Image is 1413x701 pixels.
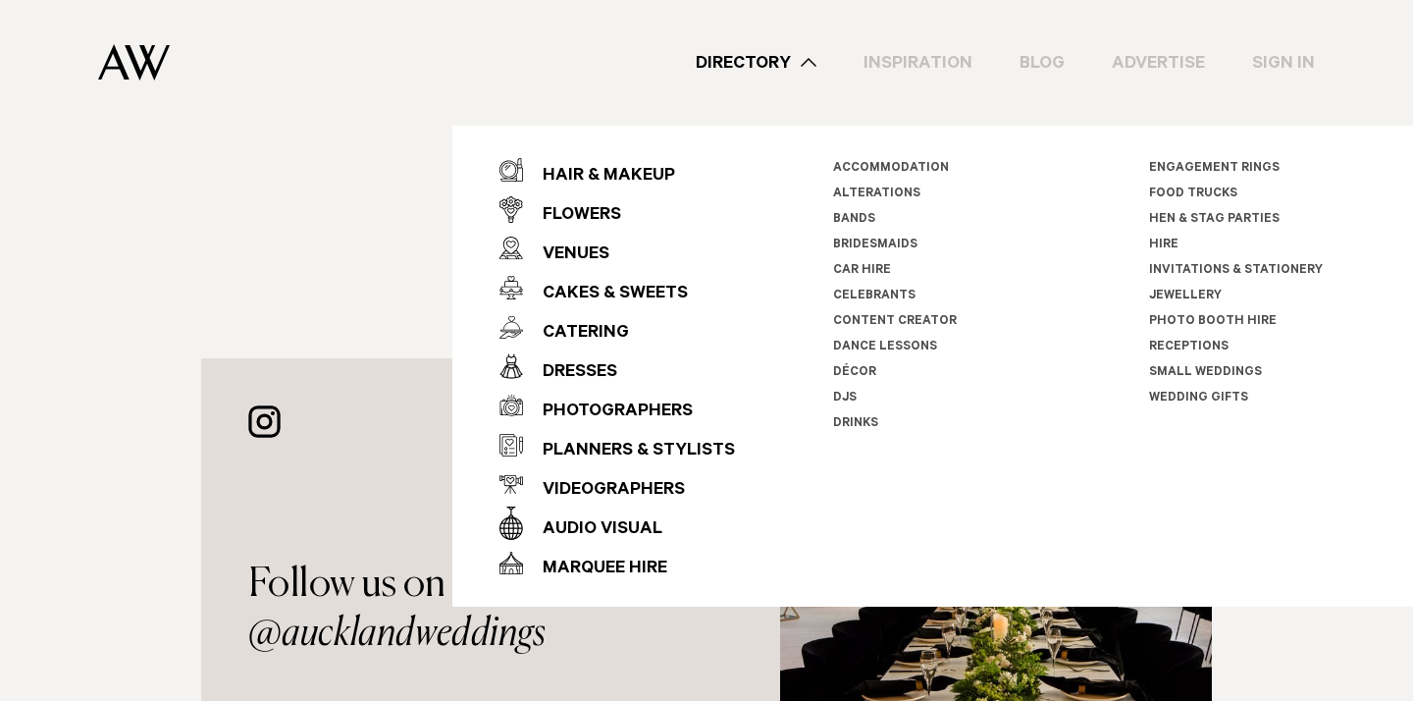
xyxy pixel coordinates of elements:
a: Dance Lessons [833,341,937,354]
a: Flowers [499,189,735,229]
a: Décor [833,366,876,380]
a: Catering [499,307,735,347]
a: Inspiration [840,50,996,77]
a: Celebrants [833,290,916,303]
a: Bands [833,213,875,227]
a: Planners & Stylists [499,425,735,464]
a: Videographers [499,464,735,504]
a: Advertise [1088,50,1229,77]
div: Cakes & Sweets [523,275,688,314]
a: Hen & Stag Parties [1149,213,1280,227]
a: Content Creator [833,315,957,329]
a: Wedding Gifts [1149,392,1248,405]
a: Car Hire [833,264,891,278]
a: Hire [1149,239,1178,252]
a: Dresses [499,347,735,386]
a: Follow us on instagram@aucklandweddings [248,405,733,536]
a: Bridesmaids [833,239,917,252]
a: Food Trucks [1149,188,1237,201]
a: Audio Visual [499,504,735,543]
a: Directory [672,50,840,77]
div: Venues [523,236,609,275]
a: Photo Booth Hire [1149,315,1277,329]
a: Invitations & Stationery [1149,264,1323,278]
a: DJs [833,392,857,405]
div: Marquee Hire [523,550,667,589]
div: Dresses [523,353,617,393]
a: Small Weddings [1149,366,1262,380]
a: Alterations [833,188,920,201]
div: Audio Visual [523,511,662,550]
a: Jewellery [1149,290,1222,303]
div: Videographers [523,471,685,511]
a: Sign In [1229,50,1338,77]
img: Auckland Weddings Logo [98,44,170,81]
div: Catering [523,314,629,353]
a: Hair & Makeup [499,150,735,189]
div: Hair & Makeup [523,157,675,196]
div: Flowers [523,196,621,236]
div: Photographers [523,393,693,432]
a: Receptions [1149,341,1229,354]
a: Venues [499,229,735,268]
a: Accommodation [833,162,949,176]
a: Photographers [499,386,735,425]
a: Cakes & Sweets [499,268,735,307]
span: Follow us on instagram [248,565,609,604]
a: Drinks [833,417,878,431]
a: Marquee Hire [499,543,735,582]
a: Blog [996,50,1088,77]
div: Planners & Stylists [523,432,735,471]
em: @aucklandweddings [248,614,547,653]
a: Engagement Rings [1149,162,1280,176]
